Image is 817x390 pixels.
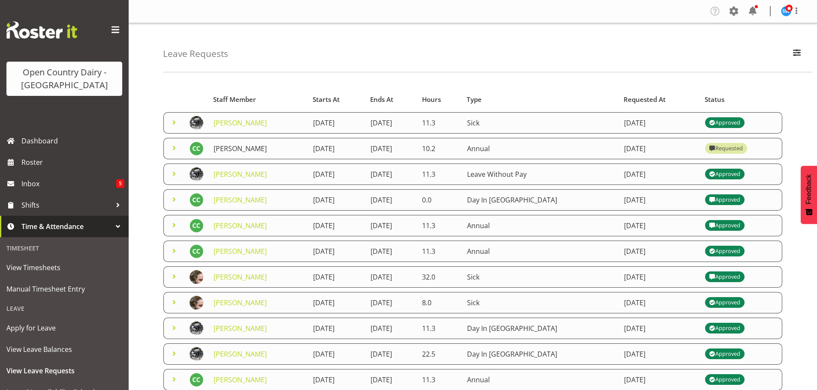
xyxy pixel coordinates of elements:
a: [PERSON_NAME] [214,195,267,205]
span: Apply for Leave [6,322,122,334]
a: [PERSON_NAME] [214,272,267,282]
img: craig-cottam8257.jpg [190,219,203,232]
td: [DATE] [365,266,417,288]
a: [PERSON_NAME] [214,247,267,256]
span: Type [467,95,482,104]
td: 32.0 [417,266,462,288]
a: [PERSON_NAME] [214,144,267,153]
a: [PERSON_NAME] [214,170,267,179]
td: 22.5 [417,343,462,365]
span: Staff Member [213,95,256,104]
a: Manual Timesheet Entry [2,278,127,300]
td: [DATE] [619,164,700,185]
img: craig-cottam8257.jpg [190,373,203,387]
td: 10.2 [417,138,462,159]
img: craig-knudsen4754eb715a769bf66a7fa259a65a41af.png [190,270,203,284]
a: View Timesheets [2,257,127,278]
a: [PERSON_NAME] [214,221,267,230]
span: Time & Attendance [21,220,112,233]
div: Approved [709,220,740,231]
td: [DATE] [365,241,417,262]
img: craig-schlager-reay544363f98204df1b063025af03480625.png [190,347,203,361]
div: Approved [709,195,740,205]
td: [DATE] [365,164,417,185]
span: View Timesheets [6,261,122,274]
td: [DATE] [308,164,365,185]
a: [PERSON_NAME] [214,118,267,128]
td: [DATE] [619,266,700,288]
a: [PERSON_NAME] [214,324,267,333]
td: Annual [462,241,619,262]
span: Roster [21,156,124,169]
td: [DATE] [308,112,365,134]
td: [DATE] [619,241,700,262]
td: [DATE] [308,241,365,262]
img: craig-cottam8257.jpg [190,142,203,155]
div: Approved [709,298,740,308]
td: [DATE] [619,138,700,159]
td: 11.3 [417,241,462,262]
button: Filter Employees [788,45,806,63]
span: Manual Timesheet Entry [6,283,122,295]
td: Annual [462,138,619,159]
div: Requested [709,143,743,154]
td: Day In [GEOGRAPHIC_DATA] [462,318,619,339]
a: [PERSON_NAME] [214,349,267,359]
td: Day In [GEOGRAPHIC_DATA] [462,189,619,211]
div: Approved [709,375,740,385]
td: [DATE] [365,292,417,313]
td: Sick [462,292,619,313]
span: Starts At [313,95,340,104]
a: [PERSON_NAME] [214,298,267,307]
div: Approved [709,169,740,179]
td: 0.0 [417,189,462,211]
td: 8.0 [417,292,462,313]
a: [PERSON_NAME] [214,375,267,384]
td: [DATE] [365,215,417,236]
td: 11.3 [417,112,462,134]
div: Approved [709,323,740,333]
span: Status [705,95,724,104]
td: [DATE] [619,292,700,313]
span: 5 [116,179,124,188]
span: Hours [422,95,441,104]
img: craig-cottam8257.jpg [190,193,203,207]
td: [DATE] [308,215,365,236]
a: Apply for Leave [2,317,127,339]
td: [DATE] [619,318,700,339]
img: craig-schlager-reay544363f98204df1b063025af03480625.png [190,116,203,130]
button: Feedback - Show survey [801,166,817,224]
td: [DATE] [365,343,417,365]
img: craig-schlager-reay544363f98204df1b063025af03480625.png [190,322,203,335]
img: craig-schlager-reay544363f98204df1b063025af03480625.png [190,167,203,181]
a: View Leave Balances [2,339,127,360]
div: Timesheet [2,239,127,257]
span: Feedback [805,174,813,204]
a: View Leave Requests [2,360,127,381]
td: [DATE] [619,343,700,365]
td: [DATE] [365,112,417,134]
img: Rosterit website logo [6,21,77,39]
span: Ends At [370,95,393,104]
img: steve-webb7510.jpg [781,6,791,16]
td: Day In [GEOGRAPHIC_DATA] [462,343,619,365]
td: [DATE] [365,138,417,159]
span: Shifts [21,199,112,211]
span: Requested At [624,95,666,104]
img: craig-knudsen4754eb715a769bf66a7fa259a65a41af.png [190,296,203,310]
div: Approved [709,272,740,282]
div: Leave [2,300,127,317]
td: [DATE] [365,318,417,339]
td: [DATE] [619,189,700,211]
td: [DATE] [365,189,417,211]
span: Inbox [21,177,116,190]
td: [DATE] [308,189,365,211]
div: Approved [709,349,740,359]
img: craig-cottam8257.jpg [190,244,203,258]
span: Dashboard [21,134,124,147]
td: 11.3 [417,215,462,236]
td: [DATE] [308,292,365,313]
td: [DATE] [308,343,365,365]
td: [DATE] [619,215,700,236]
td: Annual [462,215,619,236]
